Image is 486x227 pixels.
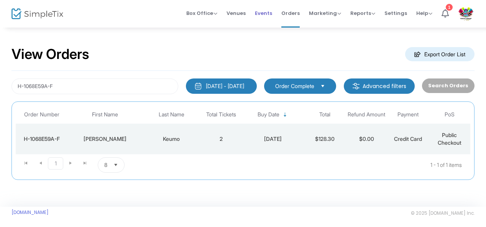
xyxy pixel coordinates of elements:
span: Orders [281,3,300,23]
button: Select [110,158,121,172]
kendo-pager-info: 1 - 1 of 1 items [201,157,462,173]
span: Venues [227,3,246,23]
span: Events [255,3,272,23]
div: 1 [446,4,453,11]
span: Reports [350,10,375,17]
span: First Name [92,111,118,118]
input: Search by name, email, phone, order number, ip address, or last 4 digits of card [11,78,178,94]
th: Total Tickets [200,106,242,124]
span: Marketing [309,10,341,17]
button: Select [317,82,328,90]
td: 2 [200,124,242,154]
span: Last Name [159,111,184,118]
span: Help [416,10,432,17]
div: Christiane [69,135,140,143]
span: Payment [397,111,419,118]
span: Buy Date [258,111,279,118]
a: [DOMAIN_NAME] [11,209,49,216]
span: PoS [445,111,455,118]
td: $0.00 [346,124,387,154]
span: Page 1 [48,157,63,170]
img: filter [352,82,360,90]
div: [DATE] - [DATE] [206,82,244,90]
th: Refund Amount [346,106,387,124]
img: monthly [194,82,202,90]
m-button: Export Order List [405,47,475,61]
div: 7/4/2025 [244,135,302,143]
div: Keumo [144,135,199,143]
span: Public Checkout [438,132,461,146]
span: © 2025 [DOMAIN_NAME] Inc. [411,210,475,216]
div: Data table [16,106,470,154]
span: Credit Card [394,136,422,142]
td: $128.30 [304,124,346,154]
span: Order Complete [275,82,314,90]
span: Order Number [24,111,59,118]
span: Sortable [282,112,288,118]
h2: View Orders [11,46,89,63]
button: [DATE] - [DATE] [186,78,257,94]
div: H-1068E59A-F [18,135,66,143]
span: 8 [104,161,107,169]
span: Box Office [186,10,217,17]
m-button: Advanced filters [344,78,415,94]
th: Total [304,106,346,124]
span: Settings [384,3,407,23]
